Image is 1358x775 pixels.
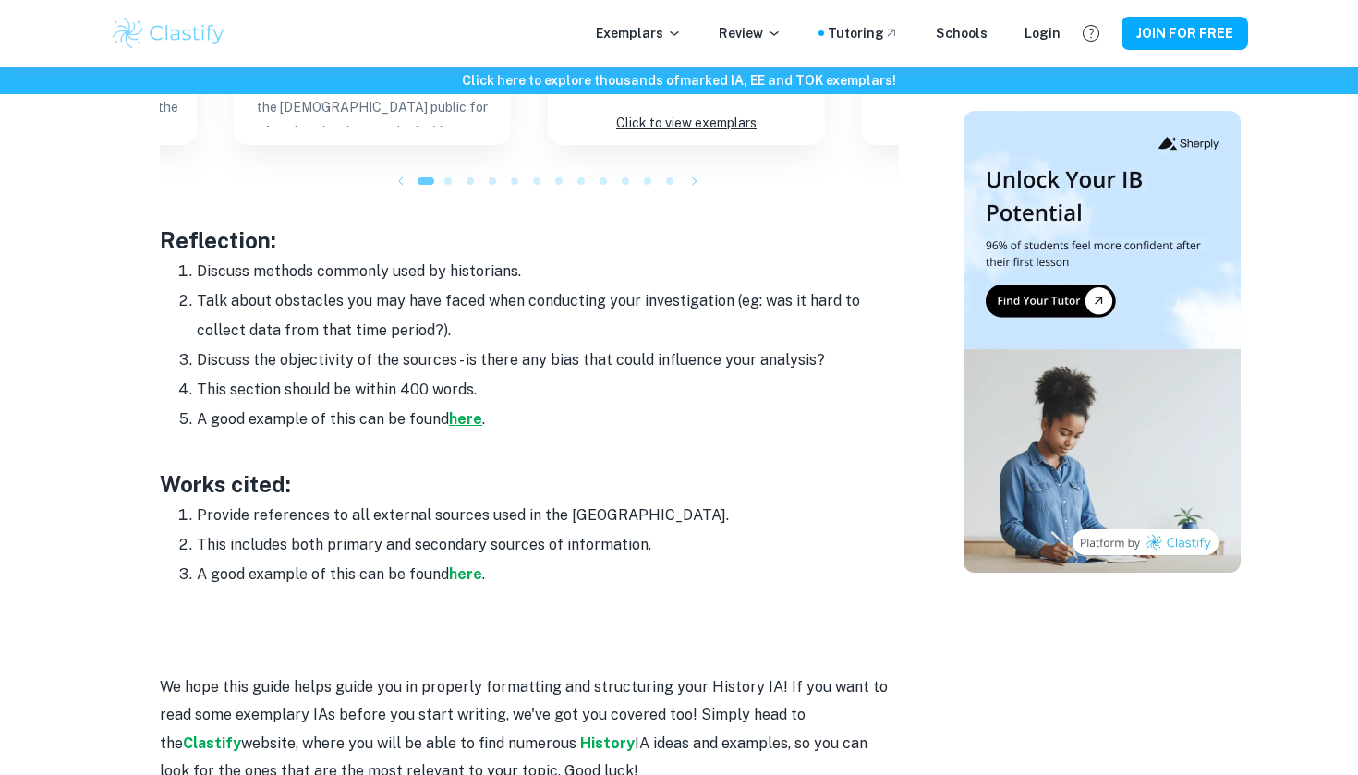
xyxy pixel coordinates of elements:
[197,560,899,589] li: A good example of this can be found .
[1075,18,1107,49] button: Help and Feedback
[197,257,899,286] li: Discuss methods commonly used by historians.
[828,23,899,43] a: Tutoring
[719,23,782,43] p: Review
[1025,23,1061,43] a: Login
[4,70,1354,91] h6: Click here to explore thousands of marked IA, EE and TOK exemplars !
[1122,17,1248,50] button: JOIN FOR FREE
[160,467,899,501] h3: Works cited:
[449,410,482,428] a: here
[596,23,682,43] p: Exemplars
[197,405,899,434] li: A good example of this can be found .
[580,734,635,752] a: History
[197,530,899,560] li: This includes both primary and secondary sources of information.
[197,345,899,375] li: Discuss the objectivity of the sources - is there any bias that could influence your analysis?
[197,286,899,345] li: Talk about obstacles you may have faced when conducting your investigation (eg: was it hard to co...
[160,224,899,257] h3: Reflection:
[616,111,757,136] p: Click to view exemplars
[110,15,227,52] img: Clastify logo
[936,23,988,43] a: Schools
[449,565,482,583] a: here
[197,501,899,530] li: Provide references to all external sources used in the [GEOGRAPHIC_DATA].
[197,375,899,405] li: This section should be within 400 words.
[964,111,1241,573] img: Thumbnail
[183,734,241,752] a: Clastify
